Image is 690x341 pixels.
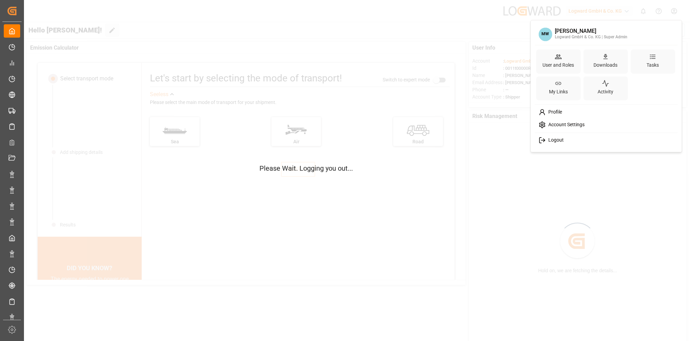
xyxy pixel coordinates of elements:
[555,34,627,40] div: Logward GmbH & Co. KG | Super Admin
[596,87,615,97] div: Activity
[548,87,569,97] div: My Links
[546,109,562,115] span: Profile
[538,27,552,41] span: MW
[555,28,627,35] div: [PERSON_NAME]
[546,122,585,128] span: Account Settings
[259,163,431,173] p: Please Wait. Logging you out...
[541,60,575,70] div: User and Roles
[645,60,660,70] div: Tasks
[592,60,619,70] div: Downloads
[546,137,564,143] span: Logout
